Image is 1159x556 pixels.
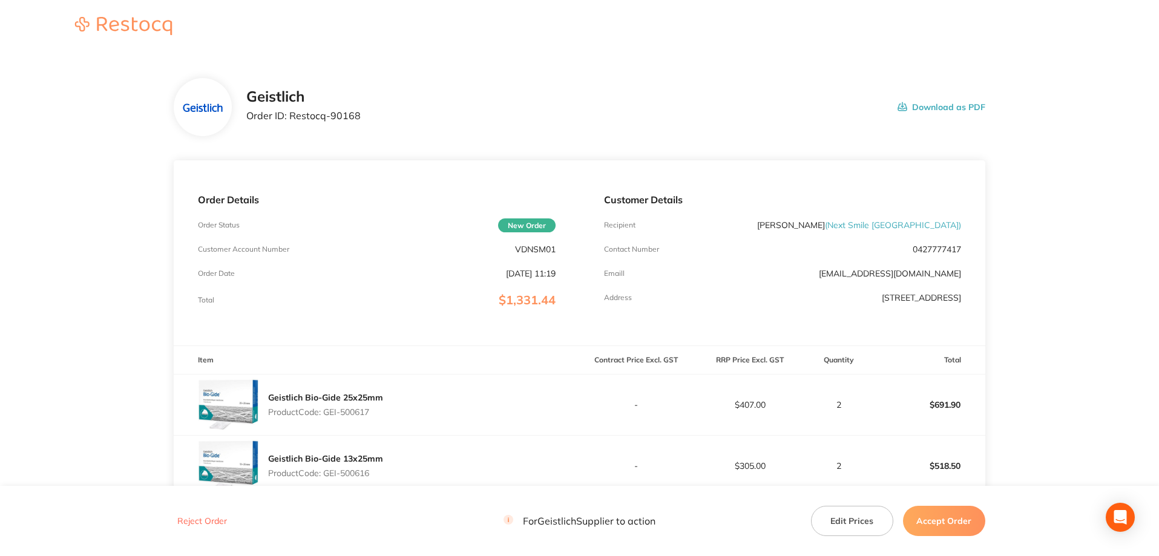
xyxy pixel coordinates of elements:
a: Geistlich Bio-Gide 13x25mm [268,453,383,464]
a: Restocq logo [63,17,184,37]
p: Address [604,293,632,302]
p: $518.50 [872,451,985,480]
button: Download as PDF [898,88,985,126]
p: $407.00 [694,400,806,410]
p: - [580,461,693,471]
p: 2 [807,400,871,410]
p: Customer Details [604,194,961,205]
p: Product Code: GEI-500616 [268,468,383,478]
p: Recipient [604,221,635,229]
a: [EMAIL_ADDRESS][DOMAIN_NAME] [819,268,961,279]
span: ( Next Smile [GEOGRAPHIC_DATA] ) [825,220,961,231]
p: Product Code: GEI-500617 [268,407,383,417]
p: [PERSON_NAME] [757,220,961,230]
button: Edit Prices [811,506,893,536]
img: eWczc2I5cg [198,436,258,496]
th: RRP Price Excl. GST [693,346,807,374]
p: [DATE] 11:19 [506,269,556,278]
p: - [580,400,693,410]
th: Contract Price Excl. GST [580,346,694,374]
p: Order Details [198,194,555,205]
p: Total [198,296,214,304]
p: For Geistlich Supplier to action [504,515,655,527]
p: VDNSM01 [515,244,556,254]
th: Total [872,346,985,374]
button: Accept Order [903,506,985,536]
img: N3d6bng5OQ [198,374,258,435]
button: Reject Order [174,516,231,527]
p: $305.00 [694,461,806,471]
p: Order Date [198,269,235,278]
p: [STREET_ADDRESS] [882,293,961,303]
p: 0427777417 [913,244,961,254]
p: Order Status [198,221,240,229]
th: Quantity [807,346,872,374]
p: Customer Account Number [198,245,289,253]
a: Geistlich Bio-Gide 25x25mm [268,392,383,403]
p: $691.90 [872,390,985,419]
p: Contact Number [604,245,659,253]
p: Emaill [604,269,625,278]
h2: Geistlich [246,88,361,105]
img: dmE5cGxzaw [183,88,223,127]
p: 2 [807,461,871,471]
p: Order ID: Restocq- 90168 [246,110,361,121]
div: Open Intercom Messenger [1106,503,1135,532]
span: $1,331.44 [499,292,556,307]
th: Item [174,346,579,374]
span: New Order [498,218,556,232]
img: Restocq logo [63,17,184,35]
